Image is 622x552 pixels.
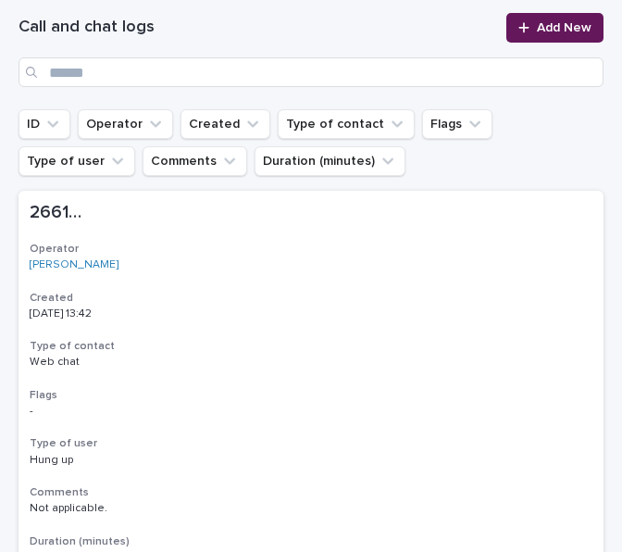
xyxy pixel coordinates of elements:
[30,339,592,354] h3: Type of contact
[30,307,145,320] p: [DATE] 13:42
[78,109,173,139] button: Operator
[30,258,118,271] a: [PERSON_NAME]
[30,242,592,257] h3: Operator
[19,17,495,39] h1: Call and chat logs
[278,109,415,139] button: Type of contact
[255,146,405,176] button: Duration (minutes)
[19,57,603,87] input: Search
[30,436,592,451] h3: Type of user
[30,198,92,223] p: 266145
[143,146,247,176] button: Comments
[180,109,270,139] button: Created
[422,109,492,139] button: Flags
[30,534,592,549] h3: Duration (minutes)
[30,454,145,467] p: Hung up
[30,291,592,306] h3: Created
[30,356,145,369] p: Web chat
[30,485,592,500] h3: Comments
[30,498,111,515] p: Not applicable.
[19,146,135,176] button: Type of user
[537,21,591,34] span: Add New
[19,109,70,139] button: ID
[30,388,592,403] h3: Flags
[30,405,145,418] p: -
[506,13,603,43] a: Add New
